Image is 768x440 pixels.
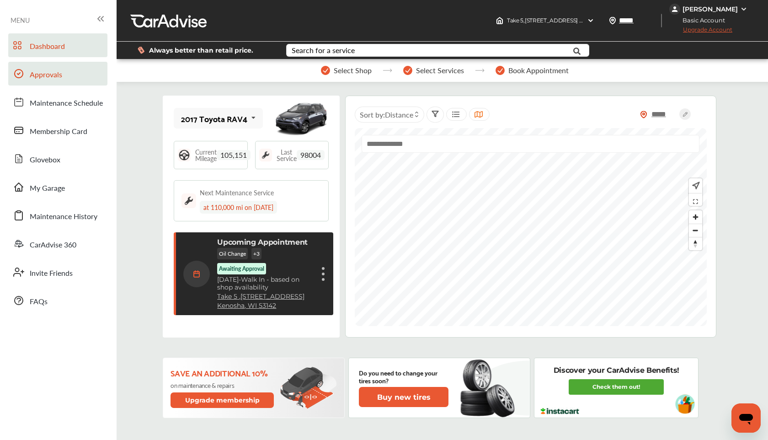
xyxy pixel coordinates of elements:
[217,302,276,310] a: Kenosha, WI 53142
[496,66,505,75] img: stepper-checkmark.b5569197.svg
[8,33,107,57] a: Dashboard
[277,149,297,161] span: Last Service
[30,296,48,308] span: FAQs
[171,381,275,389] p: on maintenance & repairs
[8,175,107,199] a: My Garage
[669,4,680,15] img: jVpblrzwTbfkPYzPPzSLxeg0AAAAASUVORK5CYII=
[280,367,337,409] img: update-membership.81812027.svg
[8,147,107,171] a: Glovebox
[383,69,392,72] img: stepper-arrow.e24c07c6.svg
[507,17,627,24] span: Take 5 , [STREET_ADDRESS] Kenosha , WI 53142
[683,5,738,13] div: [PERSON_NAME]
[8,232,107,256] a: CarAdvise 360
[217,238,308,247] p: Upcoming Appointment
[8,90,107,114] a: Maintenance Schedule
[690,181,700,191] img: recenter.ce011a49.svg
[259,149,272,161] img: maintenance_logo
[181,114,247,123] div: 2017 Toyota RAV4
[740,5,747,13] img: WGsFRI8htEPBVLJbROoPRyZpYNWhNONpIPPETTm6eUC0GeLEiAAAAAElFTkSuQmCC
[217,276,313,291] p: Walk In - based on shop availability
[149,47,253,54] span: Always better than retail price.
[508,66,569,75] span: Book Appointment
[731,403,761,433] iframe: Button to launch messaging window
[181,193,196,208] img: maintenance_logo
[219,265,264,273] p: Awaiting Approval
[587,17,594,24] img: header-down-arrow.9dd2ce7d.svg
[30,182,65,194] span: My Garage
[195,149,217,161] span: Current Mileage
[496,17,503,24] img: header-home-logo.8d720a4f.svg
[30,211,97,223] span: Maintenance History
[475,69,485,72] img: stepper-arrow.e24c07c6.svg
[30,69,62,81] span: Approvals
[359,387,448,407] button: Buy new tires
[8,62,107,86] a: Approvals
[30,268,73,279] span: Invite Friends
[171,368,275,378] p: Save an additional 10%
[359,369,448,384] p: Do you need to change your tires soon?
[385,109,413,120] span: Distance
[217,150,251,160] span: 105,151
[171,392,274,408] button: Upgrade membership
[355,128,707,326] canvas: Map
[30,239,76,251] span: CarAdvise 360
[217,248,248,259] p: Oil Change
[321,66,330,75] img: stepper-checkmark.b5569197.svg
[640,111,647,118] img: location_vector_orange.38f05af8.svg
[554,365,679,376] p: Discover your CarAdvise Benefits!
[200,188,274,197] div: Next Maintenance Service
[11,16,30,24] span: MENU
[416,66,464,75] span: Select Services
[459,355,520,420] img: new-tire.a0c7fe23.svg
[297,150,325,160] span: 98004
[661,14,662,27] img: header-divider.bc55588e.svg
[292,47,355,54] div: Search for a service
[183,261,210,287] img: calendar-icon.35d1de04.svg
[217,293,304,300] a: Take 5 ,[STREET_ADDRESS]
[359,387,450,407] a: Buy new tires
[8,289,107,312] a: FAQs
[689,237,702,250] button: Reset bearing to north
[360,109,413,120] span: Sort by :
[274,98,329,139] img: mobile_11022_st0640_046.jpg
[8,260,107,284] a: Invite Friends
[334,66,372,75] span: Select Shop
[30,154,60,166] span: Glovebox
[539,408,580,414] img: instacart-logo.217963cc.svg
[217,275,239,284] span: [DATE]
[251,248,261,259] p: + 3
[30,41,65,53] span: Dashboard
[30,97,103,109] span: Maintenance Schedule
[178,149,191,161] img: steering_logo
[8,118,107,142] a: Membership Card
[239,275,241,284] span: -
[609,17,616,24] img: location_vector.a44bc228.svg
[669,26,732,38] span: Upgrade Account
[138,46,144,54] img: dollor_label_vector.a70140d1.svg
[30,126,87,138] span: Membership Card
[689,210,702,224] button: Zoom in
[689,224,702,237] button: Zoom out
[670,16,732,25] span: Basic Account
[200,201,277,214] div: at 110,000 mi on [DATE]
[675,394,695,414] img: instacart-vehicle.0979a191.svg
[569,379,664,395] a: Check them out!
[403,66,412,75] img: stepper-checkmark.b5569197.svg
[8,204,107,227] a: Maintenance History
